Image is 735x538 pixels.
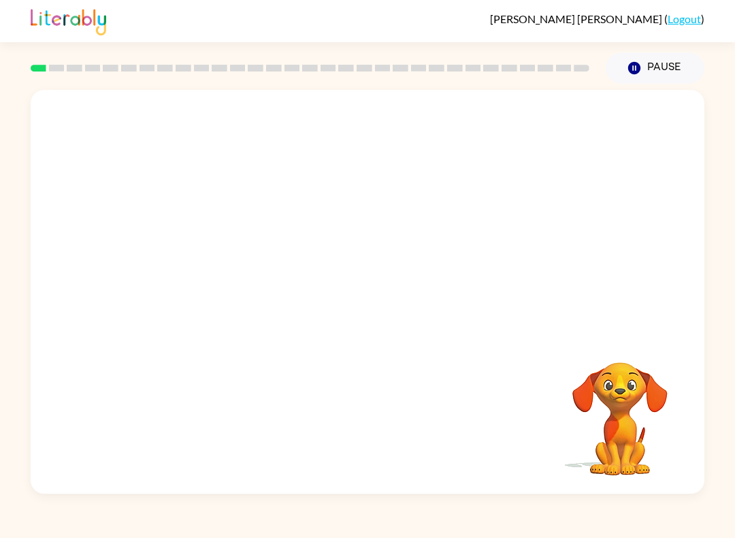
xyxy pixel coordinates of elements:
[490,12,664,25] span: [PERSON_NAME] [PERSON_NAME]
[31,5,106,35] img: Literably
[490,12,704,25] div: ( )
[606,52,704,84] button: Pause
[668,12,701,25] a: Logout
[552,341,688,477] video: Your browser must support playing .mp4 files to use Literably. Please try using another browser.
